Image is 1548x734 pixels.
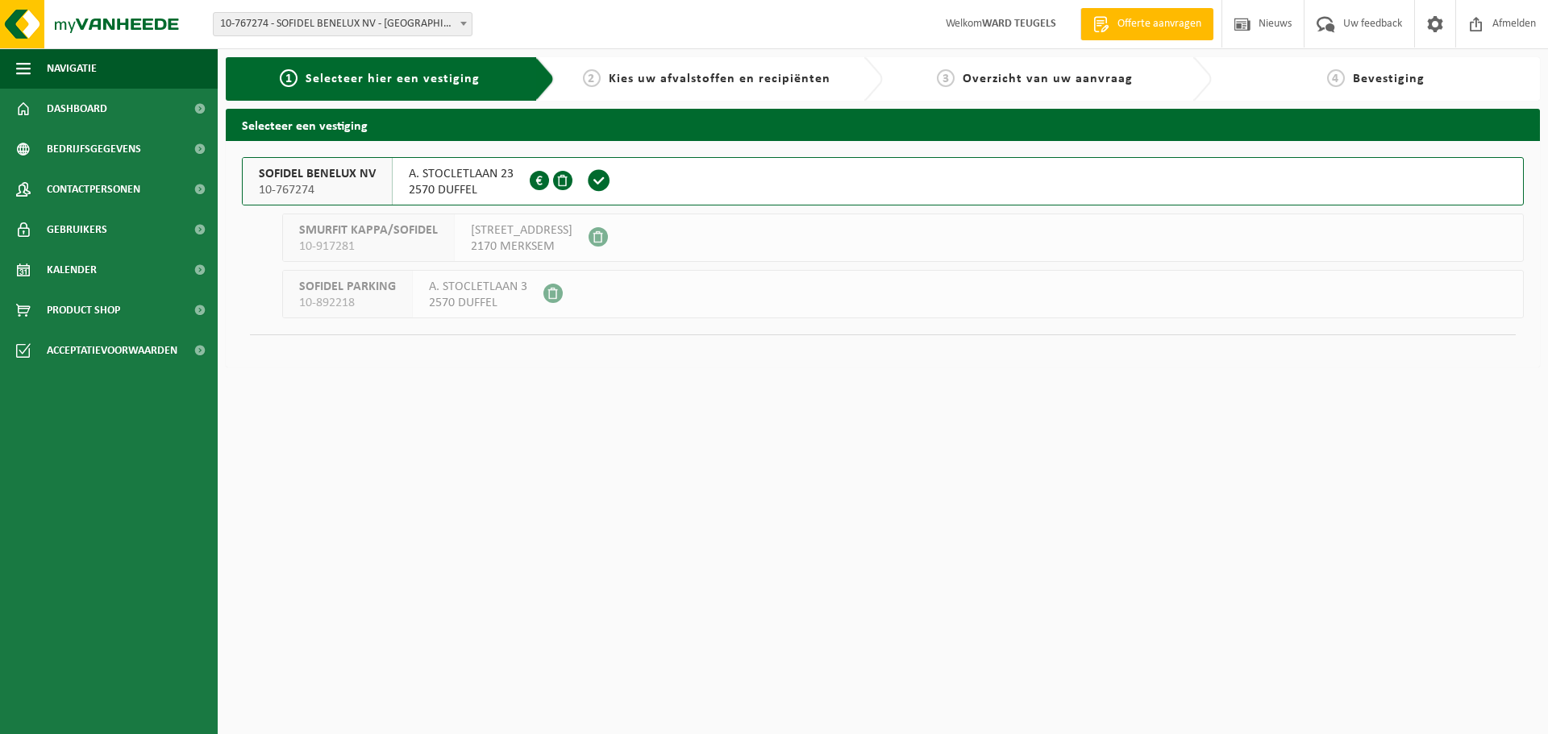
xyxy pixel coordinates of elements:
[47,250,97,290] span: Kalender
[213,12,472,36] span: 10-767274 - SOFIDEL BENELUX NV - DUFFEL
[982,18,1056,30] strong: WARD TEUGELS
[1353,73,1425,85] span: Bevestiging
[299,279,396,295] span: SOFIDEL PARKING
[963,73,1133,85] span: Overzicht van uw aanvraag
[47,89,107,129] span: Dashboard
[471,222,572,238] span: [STREET_ADDRESS]
[214,13,472,35] span: 10-767274 - SOFIDEL BENELUX NV - DUFFEL
[583,69,601,87] span: 2
[1113,16,1205,32] span: Offerte aanvragen
[280,69,298,87] span: 1
[47,330,177,371] span: Acceptatievoorwaarden
[242,157,1524,205] button: SOFIDEL BENELUX NV 10-767274 A. STOCLETLAAN 232570 DUFFEL
[306,73,480,85] span: Selecteer hier een vestiging
[409,166,514,182] span: A. STOCLETLAAN 23
[299,222,438,238] span: SMURFIT KAPPA/SOFIDEL
[1327,69,1345,87] span: 4
[47,209,107,250] span: Gebruikers
[47,129,141,169] span: Bedrijfsgegevens
[609,73,830,85] span: Kies uw afvalstoffen en recipiënten
[429,295,527,311] span: 2570 DUFFEL
[409,182,514,198] span: 2570 DUFFEL
[937,69,955,87] span: 3
[259,182,376,198] span: 10-767274
[299,238,438,255] span: 10-917281
[47,169,140,209] span: Contactpersonen
[429,279,527,295] span: A. STOCLETLAAN 3
[1080,8,1213,40] a: Offerte aanvragen
[226,109,1540,140] h2: Selecteer een vestiging
[47,48,97,89] span: Navigatie
[259,166,376,182] span: SOFIDEL BENELUX NV
[471,238,572,255] span: 2170 MERKSEM
[299,295,396,311] span: 10-892218
[47,290,120,330] span: Product Shop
